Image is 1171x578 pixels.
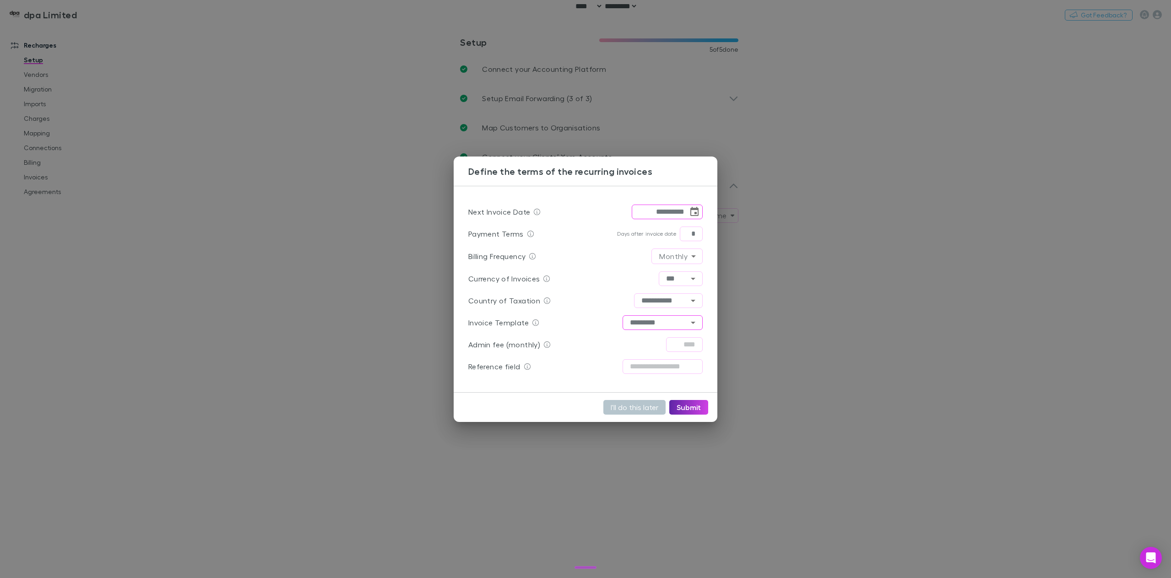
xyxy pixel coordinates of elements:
div: Open Intercom Messenger [1140,547,1162,569]
p: Payment Terms [468,228,524,239]
h3: Define the terms of the recurring invoices [468,166,717,177]
button: Choose date, selected date is Oct 20, 2025 [688,205,701,218]
button: I'll do this later [603,400,666,415]
p: Reference field [468,361,520,372]
p: Next Invoice Date [468,206,530,217]
button: Open [687,294,699,307]
button: Submit [669,400,708,415]
button: Open [687,316,699,329]
p: Admin fee (monthly) [468,339,540,350]
p: Days after invoice date [617,230,676,238]
p: Invoice Template [468,317,529,328]
button: Open [687,272,699,285]
p: Currency of Invoices [468,273,540,284]
div: Monthly [652,249,702,264]
p: Country of Taxation [468,295,540,306]
p: Billing Frequency [468,251,526,262]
